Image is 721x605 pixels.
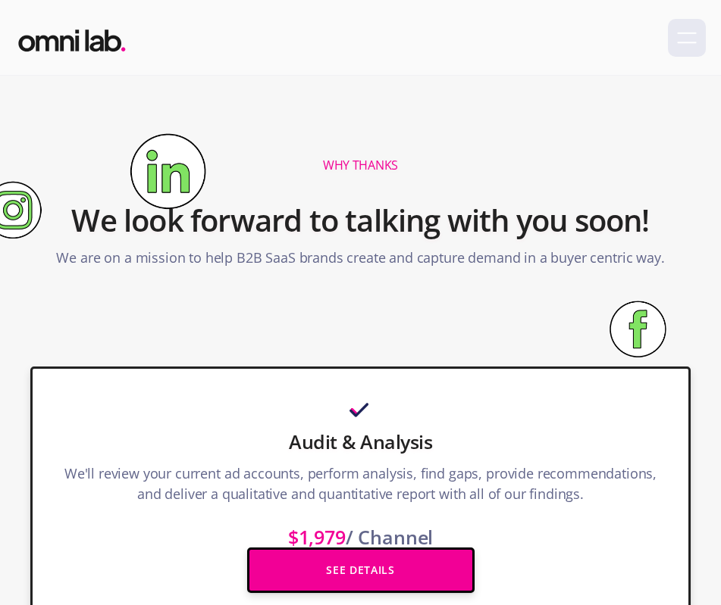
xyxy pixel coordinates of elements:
[323,157,398,173] h1: Why Thanks
[63,463,658,512] p: We'll review your current ad accounts, perform analysis, find gaps, provide recommendations, and ...
[645,532,721,605] iframe: Chat Widget
[71,193,649,248] h2: We look forward to talking with you soon!
[15,19,129,56] a: home
[63,429,658,454] h3: Audit & Analysis
[668,19,706,57] div: menu
[288,524,346,550] span: $1,979
[247,547,475,593] a: See Details
[63,527,658,547] p: / Channel
[56,248,664,276] p: We are on a mission to help B2B SaaS brands create and capture demand in a buyer centric way.
[15,19,129,56] img: Omni Lab: B2B SaaS Demand Generation Agency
